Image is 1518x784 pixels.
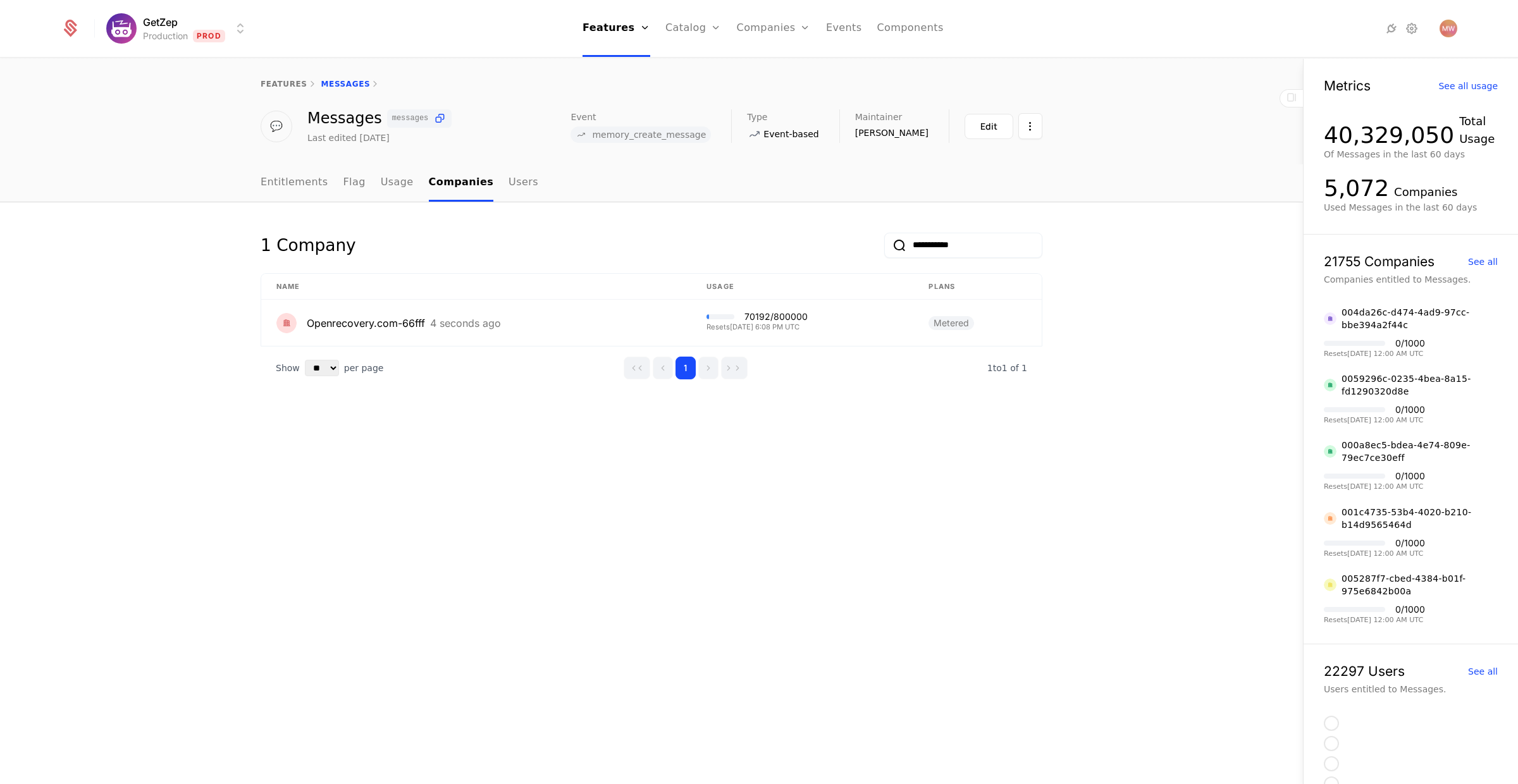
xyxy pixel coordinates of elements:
div: Edit [980,120,997,133]
div: See all [1468,667,1498,676]
th: Plans [913,274,1042,300]
button: Go to last page [721,357,748,379]
button: Select action [1018,113,1042,139]
span: 1 to 1 of [987,363,1021,373]
div: 0 / 1000 [1395,472,1425,481]
div: Resets [DATE] 12:00 AM UTC [1324,417,1425,424]
span: 1 [987,363,1027,373]
span: Event-based [763,128,818,140]
span: Maintainer [855,113,903,121]
ul: Choose Sub Page [261,164,538,202]
div: 001c4735-53b4-4020-b210-b14d9565464d [1342,506,1498,531]
img: 000a8ec5-bdea-4e74-809e-79ec7ce30eff [1324,445,1336,458]
button: Go to next page [698,357,719,379]
a: Usage [381,164,414,202]
div: Companies entitled to Messages. [1324,273,1498,286]
button: Go to page 1 [676,357,696,379]
a: Entitlements [261,164,328,202]
a: Integrations [1384,21,1399,36]
div: 70192 / 800000 [744,312,808,321]
div: Metrics [1324,79,1371,92]
span: memory_create_message [592,130,706,139]
button: Go to first page [624,357,650,379]
span: [PERSON_NAME] [855,126,929,139]
div: 💬 [261,111,292,142]
div: Resets [DATE] 12:00 AM UTC [1324,483,1425,490]
div: 1 Company [261,233,356,258]
div: 0 / 1000 [1395,605,1425,614]
div: See all [1468,257,1498,266]
button: Select environment [110,15,248,42]
span: Metered [929,316,974,330]
span: per page [344,362,384,374]
button: Go to previous page [653,357,673,379]
span: messages [392,114,429,122]
img: GetZep [106,13,137,44]
div: Resets [DATE] 12:00 AM UTC [1324,616,1425,623]
select: Select page size [305,360,339,376]
div: 005287f7-cbed-4384-b01f-975e6842b00a [1342,572,1498,597]
th: Usage [691,274,913,300]
div: Of Messages in the last 60 days [1324,148,1498,161]
img: 0059296c-0235-4bea-8a15-fd1290320d8e [1324,379,1336,391]
a: Flag [343,164,366,202]
div: 21755 Companies [1324,255,1435,268]
div: Production [143,30,188,42]
div: Last edited [DATE] [307,132,390,144]
a: Companies [429,164,494,202]
div: 0059296c-0235-4bea-8a15-fd1290320d8e [1342,372,1498,398]
div: Openrecovery.com-66fff [307,315,425,331]
div: See all usage [1438,82,1498,90]
div: Table pagination [261,346,1042,389]
div: Page navigation [624,357,748,379]
span: Type [747,113,767,121]
a: Users [509,164,538,202]
div: Messages [307,109,452,128]
a: features [261,80,307,89]
div: Users entitled to Messages. [1324,683,1498,695]
th: Name [261,274,691,300]
div: Resets [DATE] 12:00 AM UTC [1324,350,1425,357]
span: Event [571,113,596,121]
div: Companies [1394,183,1457,201]
div: Resets [DATE] 12:00 AM UTC [1324,550,1425,557]
span: Prod [193,30,225,42]
span: Show [276,362,300,374]
img: 001c4735-53b4-4020-b210-b14d9565464d [1324,512,1336,525]
div: 0 / 1000 [1395,539,1425,548]
button: Edit [965,114,1013,139]
img: 005287f7-cbed-4384-b01f-975e6842b00a [1324,579,1336,591]
div: 0 / 1000 [1395,339,1425,348]
img: Matt Wood [1440,20,1457,37]
div: 000a8ec5-bdea-4e74-809e-79ec7ce30eff [1342,439,1498,464]
div: 22297 Users [1324,665,1405,678]
img: Openrecovery.com-66fff [276,313,297,333]
button: Open user button [1440,20,1457,37]
div: Total Usage [1459,113,1498,148]
div: 004da26c-d474-4ad9-97cc-bbe394a2f44c [1342,306,1498,331]
div: 5,072 [1324,176,1389,201]
div: 4 seconds ago [430,318,501,328]
div: 0 / 1000 [1395,405,1425,414]
nav: Main [261,164,1042,202]
img: 004da26c-d474-4ad9-97cc-bbe394a2f44c [1324,312,1336,325]
span: GetZep [143,15,178,30]
div: Used Messages in the last 60 days [1324,201,1498,214]
div: Resets [DATE] 6:08 PM UTC [707,324,808,331]
div: 40,329,050 [1324,123,1454,148]
a: Settings [1404,21,1419,36]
